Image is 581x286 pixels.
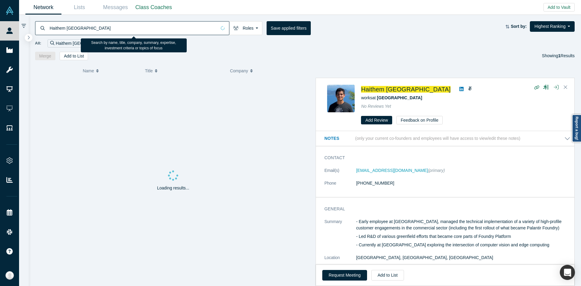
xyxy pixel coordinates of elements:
button: Request Meeting [322,270,367,281]
p: (only your current co-founders and employees will have access to view/edit these notes) [355,136,520,141]
button: Add to List [60,52,88,60]
div: Haithem [GEOGRAPHIC_DATA] [48,39,124,48]
button: Save applied filters [267,21,311,35]
dt: Phone [324,180,356,193]
p: - Led R&D of various greenfield efforts that became core parts of Foundry Platform [356,233,570,240]
input: Search by name, title, company, summary, expertise, investment criteria or topics of focus [49,21,216,35]
dt: Location [324,255,356,267]
button: Add Review [361,116,392,124]
button: Company [230,64,309,77]
a: [EMAIL_ADDRESS][DOMAIN_NAME] [356,168,428,173]
span: No Reviews Yet [361,104,391,109]
img: Alchemist Vault Logo [5,6,14,15]
dt: Email(s) [324,167,356,180]
button: Notes (only your current co-founders and employees will have access to view/edit these notes) [324,135,570,142]
span: All: [35,40,41,46]
button: Merge [35,52,56,60]
button: Highest Ranking [530,21,575,32]
h3: Notes [324,135,354,142]
span: works at [361,95,422,100]
span: Name [83,64,94,77]
h3: General [324,206,562,212]
button: Close [561,83,570,92]
a: Lists [61,0,97,15]
span: Company [230,64,248,77]
a: Messages [97,0,133,15]
button: Add to List [371,270,404,281]
a: [PHONE_NUMBER] [356,181,394,186]
a: Haithem [GEOGRAPHIC_DATA] [361,86,451,93]
span: Results [558,53,575,58]
button: Remove Filter [117,40,121,47]
dt: Summary [324,219,356,255]
a: Report a bug! [572,114,581,142]
span: Title [145,64,153,77]
img: Anna Sanchez's Account [5,271,14,280]
p: Loading results... [157,185,189,191]
p: - Early employee at [GEOGRAPHIC_DATA], managed the technical implementation of a variety of high-... [356,219,570,231]
h3: Contact [324,155,562,161]
button: Title [145,64,224,77]
button: Name [83,64,139,77]
span: (primary) [428,168,445,173]
strong: 1 [558,53,561,58]
dd: [GEOGRAPHIC_DATA], [GEOGRAPHIC_DATA], [GEOGRAPHIC_DATA] [356,255,570,261]
button: Feedback on Profile [396,116,443,124]
a: [GEOGRAPHIC_DATA] [377,95,422,100]
strong: Sort by: [511,24,527,29]
div: Showing [542,52,575,60]
a: Class Coaches [133,0,174,15]
p: - Currently at [GEOGRAPHIC_DATA] exploring the intersection of computer vision and edge computing [356,242,570,248]
button: Roles [229,21,262,35]
img: Haithem Turki's Profile Image [327,85,355,112]
button: Add to Vault [543,3,575,12]
a: Network [25,0,61,15]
